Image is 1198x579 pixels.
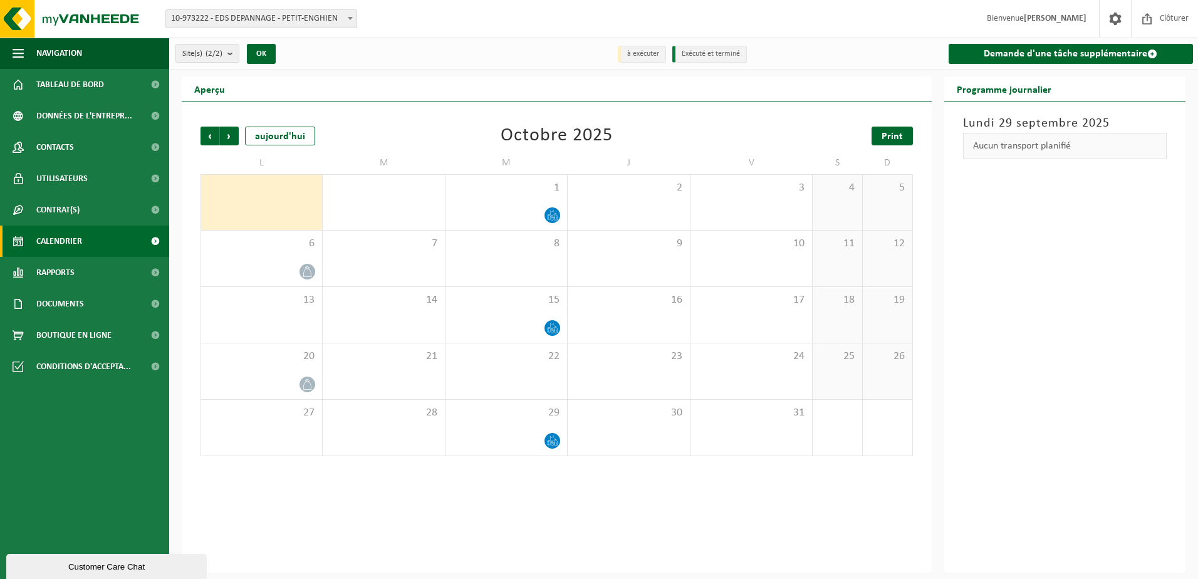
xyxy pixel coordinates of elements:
td: L [201,152,323,174]
span: 25 [819,350,856,363]
span: 13 [207,293,316,307]
span: 23 [574,350,683,363]
li: à exécuter [618,46,666,63]
h2: Aperçu [182,76,237,101]
td: D [863,152,913,174]
span: Calendrier [36,226,82,257]
h2: Programme journalier [944,76,1064,101]
span: Données de l'entrepr... [36,100,132,132]
a: Demande d'une tâche supplémentaire [949,44,1194,64]
button: OK [247,44,276,64]
span: Tableau de bord [36,69,104,100]
span: 9 [574,237,683,251]
span: 27 [207,406,316,420]
td: J [568,152,690,174]
span: Boutique en ligne [36,320,112,351]
span: Site(s) [182,44,222,63]
span: 2 [574,181,683,195]
span: Rapports [36,257,75,288]
span: 7 [329,237,438,251]
span: 3 [697,181,806,195]
li: Exécuté et terminé [672,46,747,63]
span: 8 [452,237,561,251]
span: 31 [697,406,806,420]
td: M [445,152,568,174]
span: 14 [329,293,438,307]
span: Navigation [36,38,82,69]
span: 10 [697,237,806,251]
span: 10-973222 - EDS DEPANNAGE - PETIT-ENGHIEN [165,9,357,28]
td: V [690,152,813,174]
span: 24 [697,350,806,363]
span: 6 [207,237,316,251]
td: S [813,152,863,174]
strong: [PERSON_NAME] [1024,14,1086,23]
button: Site(s)(2/2) [175,44,239,63]
span: 18 [819,293,856,307]
span: Contacts [36,132,74,163]
span: 21 [329,350,438,363]
span: 26 [869,350,906,363]
span: 4 [819,181,856,195]
span: 30 [574,406,683,420]
span: 12 [869,237,906,251]
span: Utilisateurs [36,163,88,194]
span: 5 [869,181,906,195]
span: Documents [36,288,84,320]
h3: Lundi 29 septembre 2025 [963,114,1167,133]
span: 29 [452,406,561,420]
span: 10-973222 - EDS DEPANNAGE - PETIT-ENGHIEN [166,10,357,28]
div: aujourd'hui [245,127,315,145]
span: 16 [574,293,683,307]
span: Précédent [201,127,219,145]
span: Contrat(s) [36,194,80,226]
div: Aucun transport planifié [963,133,1167,159]
a: Print [872,127,913,145]
span: 17 [697,293,806,307]
td: M [323,152,445,174]
span: 19 [869,293,906,307]
span: 11 [819,237,856,251]
span: 15 [452,293,561,307]
iframe: chat widget [6,551,209,579]
span: 20 [207,350,316,363]
count: (2/2) [206,50,222,58]
div: Octobre 2025 [501,127,613,145]
span: 28 [329,406,438,420]
span: 22 [452,350,561,363]
span: Suivant [220,127,239,145]
span: 1 [452,181,561,195]
span: Print [882,132,903,142]
span: Conditions d'accepta... [36,351,131,382]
